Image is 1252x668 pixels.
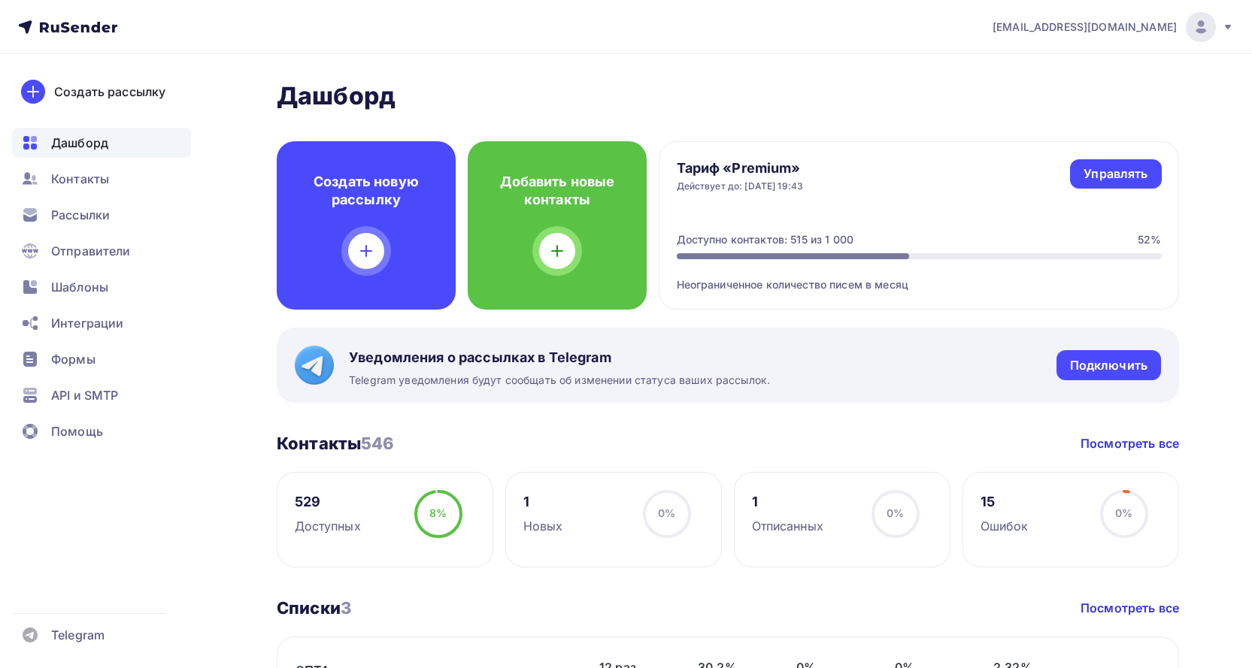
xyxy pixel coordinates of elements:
[993,12,1234,42] a: [EMAIL_ADDRESS][DOMAIN_NAME]
[1070,357,1147,374] div: Подключить
[1081,599,1179,617] a: Посмотреть все
[887,506,904,519] span: 0%
[54,83,165,101] div: Создать рассылку
[51,134,108,152] span: Дашборд
[981,493,1029,511] div: 15
[429,506,447,519] span: 8%
[658,506,675,519] span: 0%
[51,206,110,224] span: Рассылки
[492,173,623,209] h4: Добавить новые контакты
[51,278,108,296] span: Шаблоны
[12,200,191,230] a: Рассылки
[12,236,191,266] a: Отправители
[51,170,109,188] span: Контакты
[981,517,1029,535] div: Ошибок
[993,20,1177,35] span: [EMAIL_ADDRESS][DOMAIN_NAME]
[677,232,853,247] div: Доступно контактов: 515 из 1 000
[523,517,563,535] div: Новых
[349,349,770,367] span: Уведомления о рассылках в Telegram
[677,259,1162,292] div: Неограниченное количество писем в месяц
[12,128,191,158] a: Дашборд
[295,493,361,511] div: 529
[51,350,95,368] span: Формы
[361,434,394,453] span: 546
[277,597,351,618] h3: Списки
[349,373,770,388] span: Telegram уведомления будут сообщать об изменении статуса ваших рассылок.
[51,242,131,260] span: Отправители
[677,159,804,177] h4: Тариф «Premium»
[523,493,563,511] div: 1
[51,314,123,332] span: Интеграции
[1084,165,1147,183] div: Управлять
[1115,506,1132,519] span: 0%
[277,81,1179,111] h2: Дашборд
[677,180,804,192] div: Действует до: [DATE] 19:43
[51,386,118,404] span: API и SMTP
[12,164,191,194] a: Контакты
[1081,434,1179,452] a: Посмотреть все
[301,173,432,209] h4: Создать новую рассылку
[51,422,103,440] span: Помощь
[51,626,105,644] span: Telegram
[12,344,191,374] a: Формы
[1138,232,1161,247] div: 52%
[12,272,191,302] a: Шаблоны
[277,433,395,454] h3: Контакты
[295,517,361,535] div: Доступных
[341,598,351,618] span: 3
[752,517,823,535] div: Отписанных
[752,493,823,511] div: 1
